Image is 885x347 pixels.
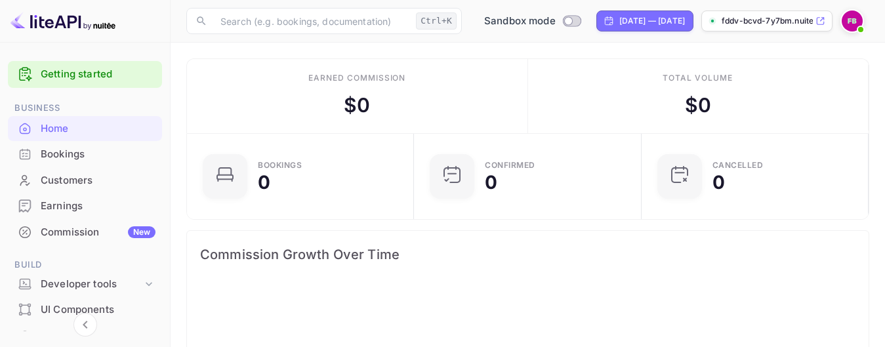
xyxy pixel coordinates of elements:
input: Search (e.g. bookings, documentation) [213,8,411,34]
span: Sandbox mode [484,14,556,29]
div: Bookings [8,142,162,167]
div: Confirmed [485,161,535,169]
div: Switch to Production mode [479,14,586,29]
div: Customers [8,168,162,194]
a: UI Components [8,297,162,321]
span: Business [8,101,162,115]
div: Earnings [8,194,162,219]
div: CommissionNew [8,220,162,245]
div: $ 0 [685,91,711,120]
div: Customers [41,173,155,188]
a: Getting started [41,67,155,82]
div: 0 [258,173,270,192]
div: UI Components [8,297,162,323]
div: New [128,226,155,238]
div: $ 0 [344,91,370,120]
div: Ctrl+K [416,12,457,30]
div: 0 [712,173,725,192]
button: Collapse navigation [73,313,97,337]
div: Home [41,121,155,136]
div: 0 [485,173,497,192]
img: fddv bcvd [842,10,863,31]
div: Developer tools [8,273,162,296]
div: Performance [41,329,155,344]
a: Earnings [8,194,162,218]
div: Earnings [41,199,155,214]
div: Commission [41,225,155,240]
span: Commission Growth Over Time [200,244,855,265]
div: [DATE] — [DATE] [619,15,685,27]
div: Home [8,116,162,142]
div: Bookings [41,147,155,162]
span: Build [8,258,162,272]
div: CANCELLED [712,161,764,169]
div: Total volume [663,72,733,84]
a: Home [8,116,162,140]
a: Bookings [8,142,162,166]
div: Getting started [8,61,162,88]
div: Bookings [258,161,302,169]
a: Customers [8,168,162,192]
div: Developer tools [41,277,142,292]
div: UI Components [41,302,155,317]
div: Earned commission [308,72,405,84]
a: CommissionNew [8,220,162,244]
img: LiteAPI logo [10,10,115,31]
p: fddv-bcvd-7y7bm.nuitee... [722,15,813,27]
